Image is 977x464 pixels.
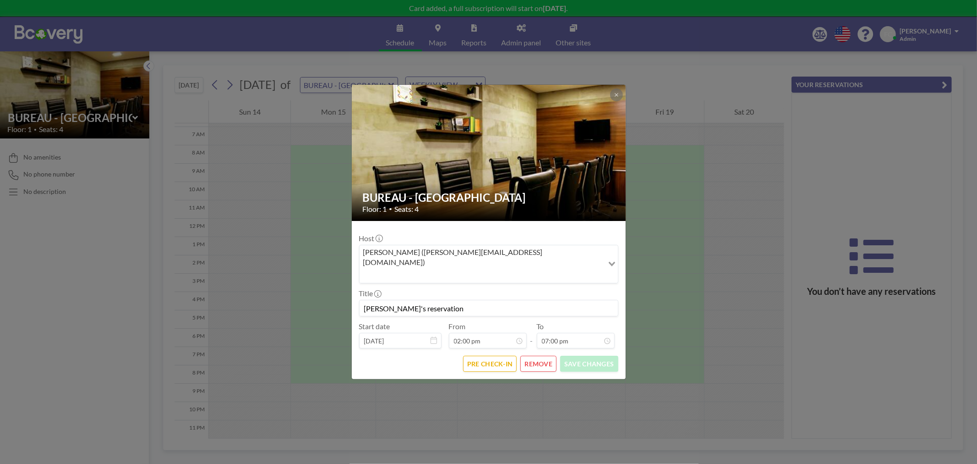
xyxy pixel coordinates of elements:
[359,322,390,331] label: Start date
[360,245,618,283] div: Search for option
[537,322,544,331] label: To
[530,325,533,345] span: -
[449,322,466,331] label: From
[352,61,627,244] img: 537.jpg
[363,204,387,214] span: Floor: 1
[359,289,381,298] label: Title
[389,205,393,212] span: •
[463,356,517,372] button: PRE CHECK-IN
[560,356,618,372] button: SAVE CHANGES
[520,356,557,372] button: REMOVE
[395,204,419,214] span: Seats: 4
[359,234,382,243] label: Host
[363,191,616,204] h2: BUREAU - [GEOGRAPHIC_DATA]
[360,269,603,281] input: Search for option
[360,300,618,316] input: (No title)
[361,247,602,268] span: [PERSON_NAME] ([PERSON_NAME][EMAIL_ADDRESS][DOMAIN_NAME])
